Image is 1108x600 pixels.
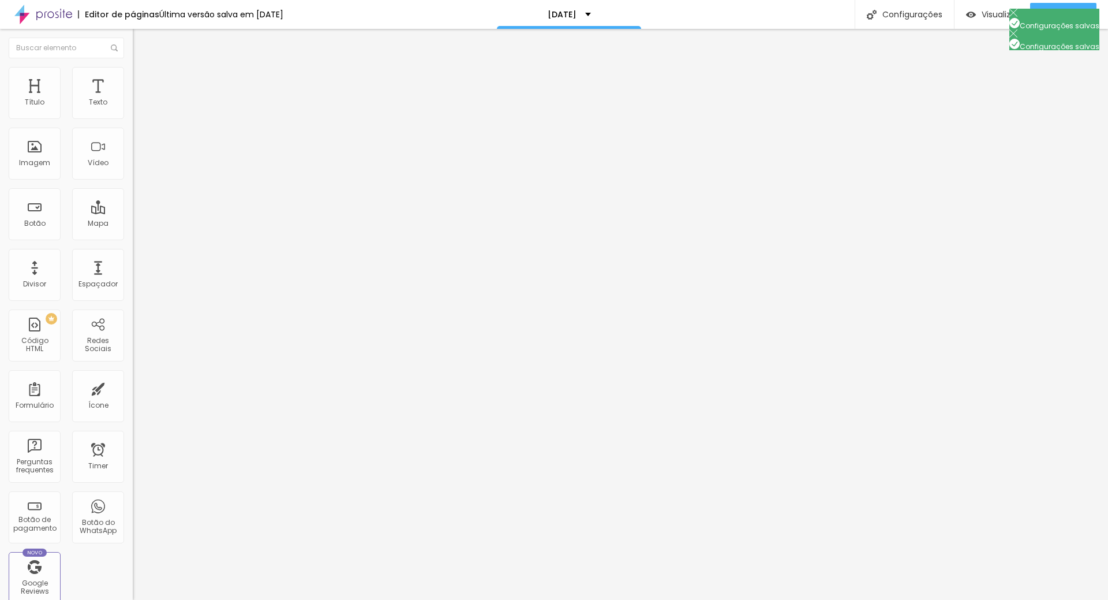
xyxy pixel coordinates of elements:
div: Texto [89,98,107,106]
div: Botão do WhatsApp [75,519,121,535]
span: Visualizar [982,10,1019,19]
button: Visualizar [954,3,1030,26]
div: Vídeo [88,159,108,167]
img: Icone [111,44,118,51]
span: Configurações salvas [1009,21,1099,31]
div: Espaçador [78,280,118,288]
button: Publicar [1030,3,1096,26]
p: [DATE] [548,10,577,18]
span: Configurações salvas [1009,42,1099,51]
img: Icone [867,10,877,20]
div: Divisor [23,280,46,288]
div: Mapa [88,219,108,228]
img: Icone [1009,18,1020,28]
input: Buscar elemento [9,38,124,58]
div: Formulário [16,401,54,409]
iframe: Editor [133,29,1108,600]
img: Icone [1009,9,1017,17]
div: Última versão salva em [DATE] [159,10,283,18]
div: Perguntas frequentes [12,458,57,475]
div: Google Reviews [12,579,57,596]
div: Botão [24,219,46,228]
div: Botão de pagamento [12,516,57,532]
div: Título [25,98,44,106]
img: Icone [1009,39,1020,49]
img: view-1.svg [966,10,976,20]
img: Icone [1009,29,1017,38]
div: Código HTML [12,337,57,353]
div: Editor de páginas [78,10,159,18]
div: Ícone [88,401,108,409]
div: Novo [23,549,47,557]
div: Timer [88,462,108,470]
div: Redes Sociais [75,337,121,353]
div: Imagem [19,159,50,167]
